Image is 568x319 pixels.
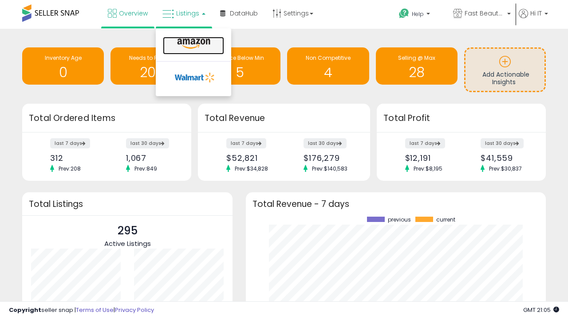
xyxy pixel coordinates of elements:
span: Fast Beauty ([GEOGRAPHIC_DATA]) [465,9,505,18]
p: 295 [104,222,151,239]
span: 2025-10-13 21:05 GMT [523,306,559,314]
div: $52,821 [226,153,277,163]
span: previous [388,217,411,223]
label: last 7 days [50,138,90,148]
strong: Copyright [9,306,41,314]
div: $41,559 [481,153,530,163]
h1: 4 [292,65,364,80]
a: Selling @ Max 28 [376,47,458,85]
h3: Total Listings [29,201,226,207]
span: Active Listings [104,239,151,248]
span: Overview [119,9,148,18]
span: Add Actionable Insights [482,70,529,87]
div: 1,067 [126,153,176,163]
span: Prev: $34,828 [230,165,272,172]
h1: 207 [115,65,188,80]
span: DataHub [230,9,258,18]
h1: 0 [27,65,99,80]
h3: Total Revenue - 7 days [252,201,539,207]
label: last 30 days [304,138,347,148]
label: last 30 days [481,138,524,148]
span: Prev: $140,583 [308,165,352,172]
div: 312 [50,153,100,163]
span: current [436,217,455,223]
label: last 30 days [126,138,169,148]
a: Inventory Age 0 [22,47,104,85]
h1: 5 [203,65,276,80]
label: last 7 days [405,138,445,148]
label: last 7 days [226,138,266,148]
a: Add Actionable Insights [465,49,544,91]
span: Selling @ Max [398,54,435,62]
span: Needs to Reprice [129,54,174,62]
span: Prev: $8,195 [409,165,447,172]
a: Needs to Reprice 207 [110,47,192,85]
a: Terms of Use [76,306,114,314]
div: $12,191 [405,153,455,163]
h3: Total Profit [383,112,539,124]
span: Listings [176,9,199,18]
div: $176,279 [304,153,355,163]
a: Hi IT [519,9,548,29]
h3: Total Revenue [205,112,363,124]
a: Privacy Policy [115,306,154,314]
span: Prev: 208 [54,165,85,172]
span: Help [412,10,424,18]
h3: Total Ordered Items [29,112,185,124]
a: BB Price Below Min 5 [199,47,280,85]
i: Get Help [398,8,410,19]
span: Prev: 849 [130,165,162,172]
div: seller snap | | [9,306,154,315]
span: Hi IT [530,9,542,18]
span: BB Price Below Min [215,54,264,62]
span: Non Competitive [306,54,351,62]
span: Prev: $30,837 [485,165,526,172]
a: Help [392,1,445,29]
h1: 28 [380,65,453,80]
span: Inventory Age [45,54,82,62]
a: Non Competitive 4 [287,47,369,85]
